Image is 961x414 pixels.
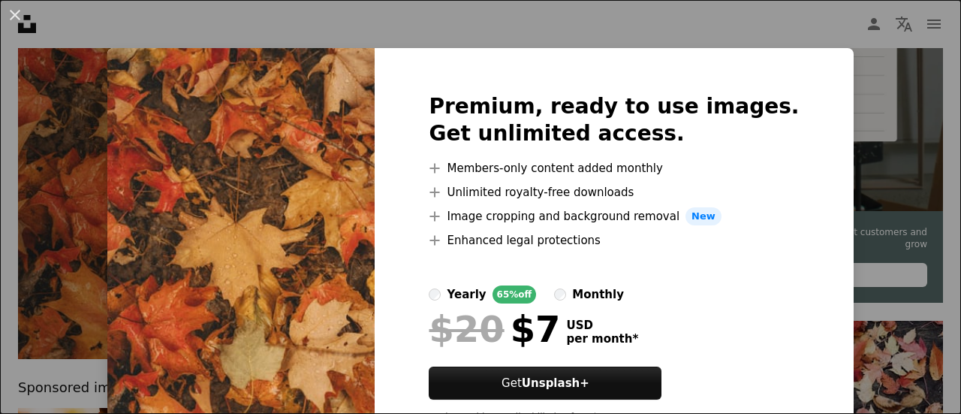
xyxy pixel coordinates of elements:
span: per month * [566,332,638,346]
span: $20 [429,310,504,349]
li: Enhanced legal protections [429,231,799,249]
div: yearly [447,286,486,304]
input: yearly65%off [429,289,441,301]
div: 65% off [493,286,537,304]
strong: Unsplash+ [522,376,589,390]
li: Members-only content added monthly [429,159,799,177]
span: USD [566,319,638,332]
div: monthly [572,286,624,304]
span: New [685,207,722,225]
li: Unlimited royalty-free downloads [429,183,799,201]
input: monthly [554,289,566,301]
button: GetUnsplash+ [429,367,661,400]
h2: Premium, ready to use images. Get unlimited access. [429,93,799,147]
li: Image cropping and background removal [429,207,799,225]
div: $7 [429,310,560,349]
